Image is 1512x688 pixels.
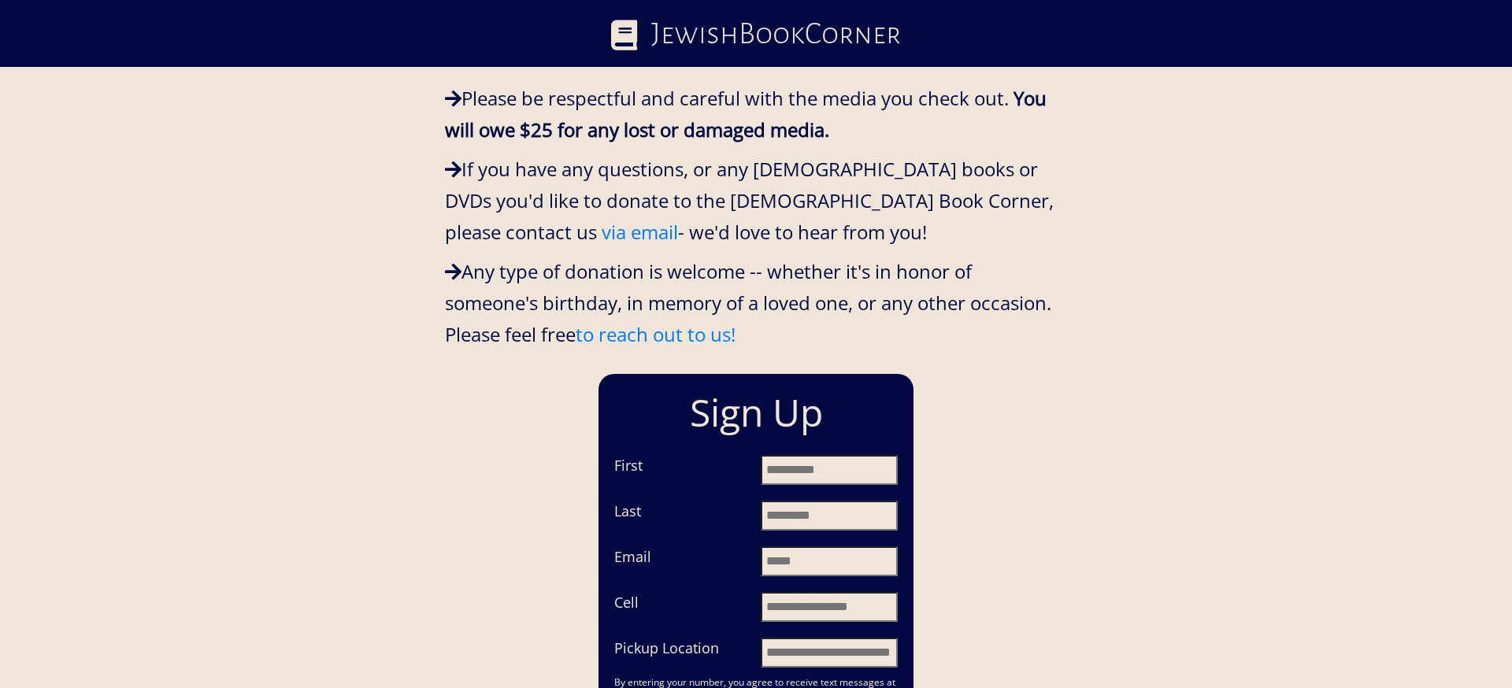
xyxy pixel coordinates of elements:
[614,455,643,479] label: First
[445,83,1067,146] p: Please be respectful and careful with the media you check out.
[614,592,639,616] label: Cell
[614,501,641,524] label: Last
[576,321,736,347] a: to reach out to us!
[614,638,719,661] label: Pickup Location
[445,154,1067,248] p: If you have any questions, or any [DEMOGRAPHIC_DATA] books or DVDs you'd like to donate to the [D...
[602,219,678,245] a: via email
[611,10,901,57] a: JewishBookCorner
[614,546,651,570] label: Email
[445,256,1067,350] p: Any type of donation is welcome -- whether it's in honor of someone's birthday, in memory of a lo...
[606,382,906,443] h1: Sign Up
